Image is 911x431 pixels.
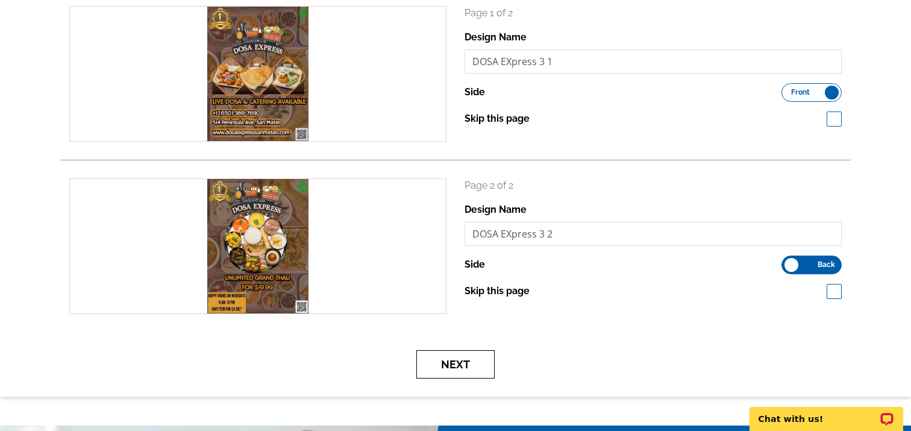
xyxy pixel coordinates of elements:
label: Design Name [465,30,527,45]
label: Side [465,85,485,99]
input: File Name [465,49,842,74]
button: Next [416,350,495,379]
iframe: LiveChat chat widget [742,393,911,431]
input: File Name [465,222,842,246]
label: Skip this page [465,284,530,298]
p: Page 1 of 2 [465,6,842,20]
label: Skip this page [465,112,530,126]
p: Page 2 of 2 [465,178,842,193]
span: Back [818,262,835,268]
label: Side [465,257,485,272]
span: Front [791,89,810,95]
label: Design Name [465,203,527,217]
